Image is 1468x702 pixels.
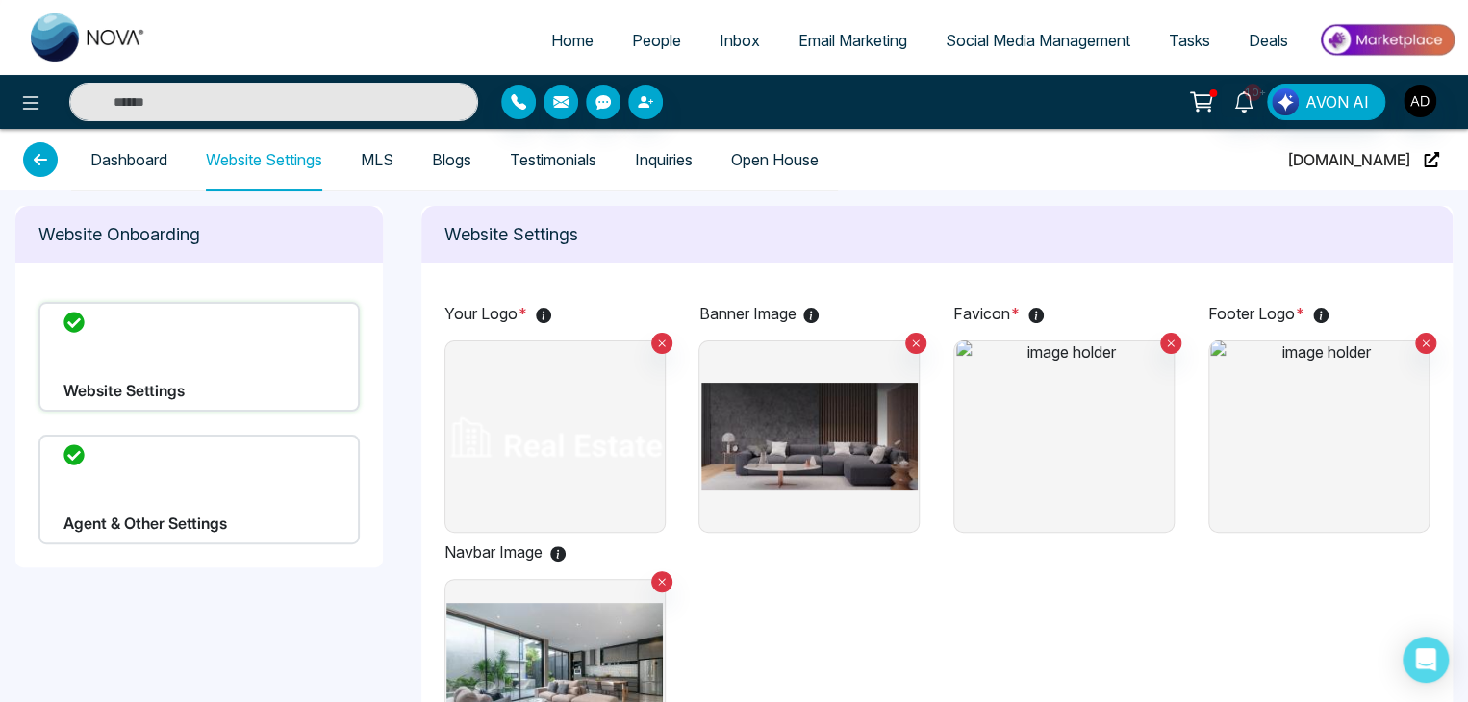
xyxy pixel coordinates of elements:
img: Lead Flow [1272,88,1299,115]
p: Your Logo [444,302,666,325]
a: Website Settings [206,152,322,168]
img: image holder [446,340,663,533]
img: User Avatar [1404,85,1436,117]
a: Email Marketing [779,22,926,59]
p: Website Onboarding [38,221,360,247]
span: Open House [731,129,819,190]
span: Deals [1249,31,1288,50]
p: Banner Image [698,302,920,325]
div: Agent & Other Settings [38,435,360,544]
p: Footer Logo [1208,302,1430,325]
a: Deals [1229,22,1307,59]
span: [DOMAIN_NAME] [1288,129,1410,190]
a: People [613,22,700,59]
img: image holder [701,340,918,533]
img: Nova CRM Logo [31,13,146,62]
button: [DOMAIN_NAME] [1282,128,1445,191]
span: 10+ [1244,84,1261,101]
span: AVON AI [1305,90,1369,113]
a: Blogs [432,152,471,168]
img: Market-place.gif [1317,18,1456,62]
a: Testimonials [510,152,596,168]
span: People [632,31,681,50]
div: Website Settings [38,302,360,412]
span: Home [551,31,594,50]
p: Website Settings [444,221,1430,247]
a: Dashboard [90,152,167,168]
a: 10+ [1221,84,1267,117]
p: Favicon [953,302,1175,325]
a: MLS [361,152,393,168]
span: Tasks [1169,31,1210,50]
div: Open Intercom Messenger [1403,637,1449,683]
button: AVON AI [1267,84,1385,120]
span: Email Marketing [798,31,907,50]
p: Navbar Image [444,540,666,564]
a: Inquiries [635,152,693,168]
img: image holder [956,340,1173,533]
a: Home [532,22,613,59]
a: Tasks [1150,22,1229,59]
span: Social Media Management [946,31,1130,50]
a: Social Media Management [926,22,1150,59]
a: Inbox [700,22,779,59]
span: Inbox [720,31,760,50]
img: image holder [1210,340,1427,533]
